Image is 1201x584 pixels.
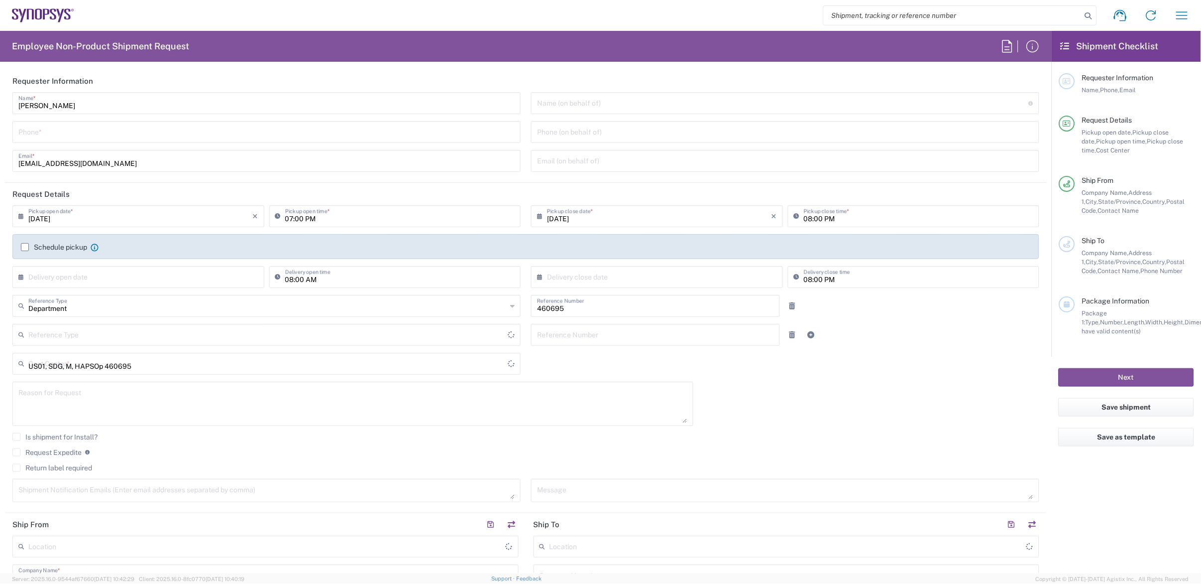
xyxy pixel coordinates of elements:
span: Country, [1143,258,1167,266]
span: Country, [1143,198,1167,205]
span: City, [1086,258,1098,266]
i: × [253,208,258,224]
span: State/Province, [1098,258,1143,266]
span: Contact Name [1098,207,1139,214]
span: Name, [1082,86,1100,94]
span: Width, [1146,318,1164,326]
h2: Ship From [12,520,49,530]
input: Shipment, tracking or reference number [824,6,1082,25]
span: Requester Information [1082,74,1154,82]
label: Request Expedite [12,448,82,456]
span: Height, [1164,318,1185,326]
a: Remove Reference [785,328,799,342]
span: Request Details [1082,116,1132,124]
span: Ship To [1082,237,1105,245]
label: Return label required [12,464,92,472]
label: Schedule pickup [21,243,87,251]
span: City, [1086,198,1098,205]
span: Number, [1100,318,1124,326]
span: Package Information [1082,297,1150,305]
span: Pickup open date, [1082,129,1133,136]
a: Remove Reference [785,299,799,313]
span: Length, [1124,318,1146,326]
span: Client: 2025.16.0-8fc0770 [139,576,244,582]
span: [DATE] 10:40:19 [206,576,244,582]
span: Cost Center [1096,146,1130,154]
span: Contact Name, [1098,267,1141,275]
h2: Ship To [534,520,560,530]
span: Phone, [1100,86,1120,94]
h2: Employee Non-Product Shipment Request [12,40,189,52]
span: [DATE] 10:42:29 [94,576,134,582]
a: Feedback [516,576,542,582]
a: Support [491,576,516,582]
h2: Request Details [12,189,70,199]
span: Email [1120,86,1136,94]
span: Company Name, [1082,249,1129,257]
span: Package 1: [1082,309,1107,326]
span: Pickup open time, [1096,138,1147,145]
a: Add Reference [804,328,818,342]
span: Ship From [1082,176,1114,184]
span: State/Province, [1098,198,1143,205]
button: Save shipment [1059,398,1194,417]
span: Type, [1086,318,1100,326]
span: Server: 2025.16.0-9544af67660 [12,576,134,582]
i: × [771,208,777,224]
button: Next [1059,368,1194,387]
span: Copyright © [DATE]-[DATE] Agistix Inc., All Rights Reserved [1036,575,1189,584]
span: Company Name, [1082,189,1129,196]
h2: Requester Information [12,76,93,86]
label: Is shipment for Install? [12,433,98,441]
button: Save as template [1059,428,1194,446]
h2: Shipment Checklist [1061,40,1159,52]
span: Phone Number [1141,267,1183,275]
